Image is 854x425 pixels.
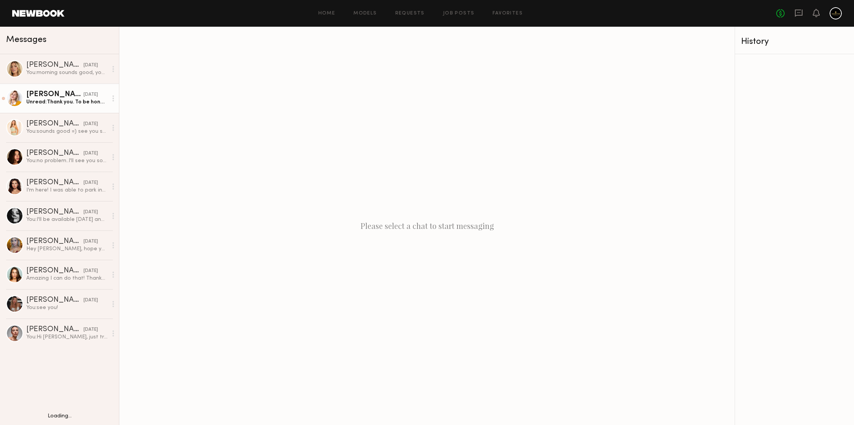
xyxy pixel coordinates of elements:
div: You: see you! [26,304,108,311]
div: [PERSON_NAME] [26,179,83,187]
div: You: I'll be available [DATE] and [DATE] if you can do that [26,216,108,223]
div: [DATE] [83,209,98,216]
div: [PERSON_NAME] [26,61,83,69]
a: Requests [395,11,425,16]
div: You: no problem..I'll see you soon [26,157,108,164]
div: Hey [PERSON_NAME], hope you’re doing well. My sister’s instagram is @trapfordom [26,245,108,253]
a: Models [353,11,377,16]
div: [DATE] [83,326,98,333]
div: [PERSON_NAME] [26,150,83,157]
div: [PERSON_NAME] [26,267,83,275]
div: [PERSON_NAME] [26,296,83,304]
div: [DATE] [83,297,98,304]
div: [DATE] [83,62,98,69]
div: Please select a chat to start messaging [119,27,735,425]
div: You: morning sounds good, you can confirm later whenever you hear back from them too...let's say ... [26,69,108,76]
div: [PERSON_NAME] [26,238,83,245]
div: You: Hi [PERSON_NAME], just trying to reach out again about the ecomm gig, to see if you're still... [26,333,108,341]
div: [DATE] [83,179,98,187]
a: Home [318,11,335,16]
div: I’m here! I was able to park inside the parking lot [26,187,108,194]
div: History [741,37,848,46]
div: [PERSON_NAME] [26,120,83,128]
div: You: sounds good =) see you soon then [26,128,108,135]
div: [DATE] [83,267,98,275]
div: [DATE] [83,238,98,245]
a: Job Posts [443,11,475,16]
span: Messages [6,35,47,44]
div: [DATE] [83,150,98,157]
a: Favorites [493,11,523,16]
div: [PERSON_NAME] [26,91,83,98]
div: [PERSON_NAME] [26,326,83,333]
div: [DATE] [83,121,98,128]
div: Amazing I can do that! Thanks so much & looking forward to meeting you!! [26,275,108,282]
div: [PERSON_NAME] [26,208,83,216]
div: [DATE] [83,91,98,98]
div: Unread: Thank you. To be honest, I’ve never had an issue with it doing e-commerce. My hair is ver... [26,98,108,106]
